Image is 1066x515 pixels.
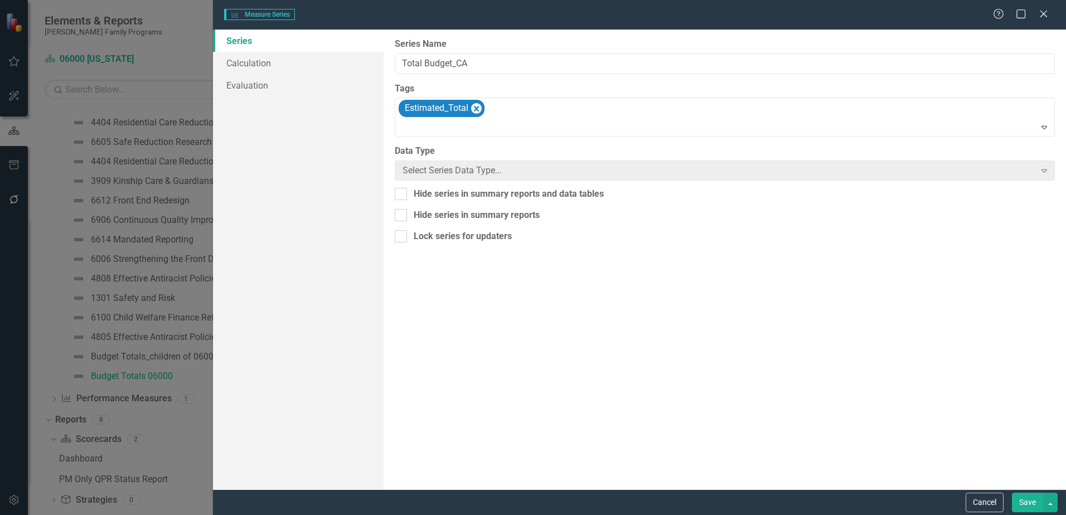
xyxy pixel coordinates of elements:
button: Save [1012,493,1043,512]
span: Measure Series [224,9,294,20]
div: Select Series Data Type... [403,164,1035,177]
span: Estimated_Total [405,103,468,113]
input: Series Name [395,54,1055,74]
div: Hide series in summary reports [414,209,540,222]
a: Series [213,30,384,52]
div: Remove [object Object] [471,103,482,114]
label: Data Type [395,145,1055,158]
a: Evaluation [213,74,384,96]
div: Lock series for updaters [414,230,512,243]
button: Cancel [966,493,1004,512]
a: Calculation [213,52,384,74]
label: Tags [395,82,1055,95]
div: Hide series in summary reports and data tables [414,188,604,201]
label: Series Name [395,38,1055,51]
